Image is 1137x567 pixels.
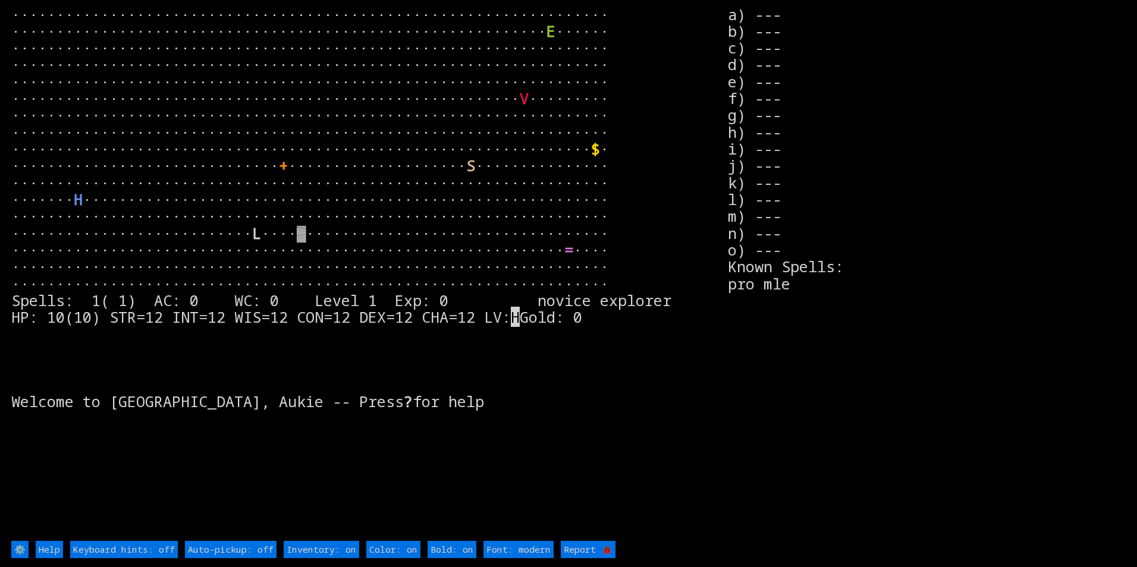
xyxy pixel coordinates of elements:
input: Report 🐞 [561,541,615,557]
input: Color: on [366,541,420,557]
input: ⚙️ [11,541,29,557]
font: S [466,155,475,175]
input: Help [36,541,63,557]
font: L [252,223,261,243]
input: Keyboard hints: off [70,541,178,557]
font: = [564,240,573,260]
input: Auto-pickup: off [185,541,277,557]
font: V [520,88,529,108]
input: Inventory: on [284,541,359,557]
mark: H [511,307,520,327]
input: Bold: on [428,541,476,557]
font: E [546,21,555,41]
b: ? [404,391,413,411]
font: H [74,189,83,209]
font: $ [591,138,600,159]
input: Font: modern [483,541,554,557]
font: + [279,155,288,175]
stats: a) --- b) --- c) --- d) --- e) --- f) --- g) --- h) --- i) --- j) --- k) --- l) --- m) --- n) ---... [728,6,1126,539]
larn: ··································································· ·····························... [11,6,728,539]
